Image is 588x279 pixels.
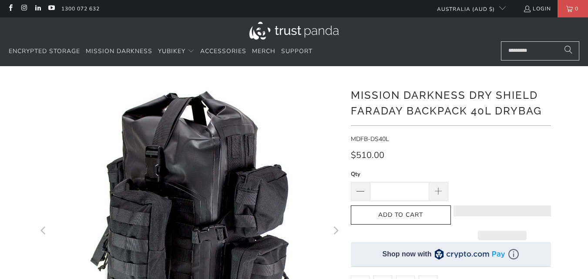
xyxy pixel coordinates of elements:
a: Trust Panda Australia on Facebook [7,5,14,12]
div: Shop now with [383,249,432,259]
span: MDFB-DS40L [351,135,389,143]
input: Search... [501,41,579,61]
button: Search [558,41,579,61]
img: Trust Panda Australia [249,22,339,40]
a: Support [281,41,312,62]
a: Trust Panda Australia on Instagram [20,5,27,12]
summary: YubiKey [158,41,195,62]
span: Add to Cart [360,212,442,219]
span: Merch [252,47,276,55]
span: Accessories [200,47,246,55]
a: Merch [252,41,276,62]
span: Mission Darkness [86,47,152,55]
span: Encrypted Storage [9,47,80,55]
span: YubiKey [158,47,185,55]
a: 1300 072 632 [61,4,100,13]
a: Trust Panda Australia on YouTube [47,5,55,12]
button: Add to Cart [351,205,451,225]
a: Trust Panda Australia on LinkedIn [34,5,41,12]
span: Support [281,47,312,55]
a: Login [523,4,551,13]
h1: Mission Darkness Dry Shield Faraday Backpack 40L Drybag [351,86,551,119]
a: Mission Darkness [86,41,152,62]
nav: Translation missing: en.navigation.header.main_nav [9,41,312,62]
label: Qty [351,169,448,179]
a: Accessories [200,41,246,62]
span: $510.00 [351,149,384,161]
a: Encrypted Storage [9,41,80,62]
